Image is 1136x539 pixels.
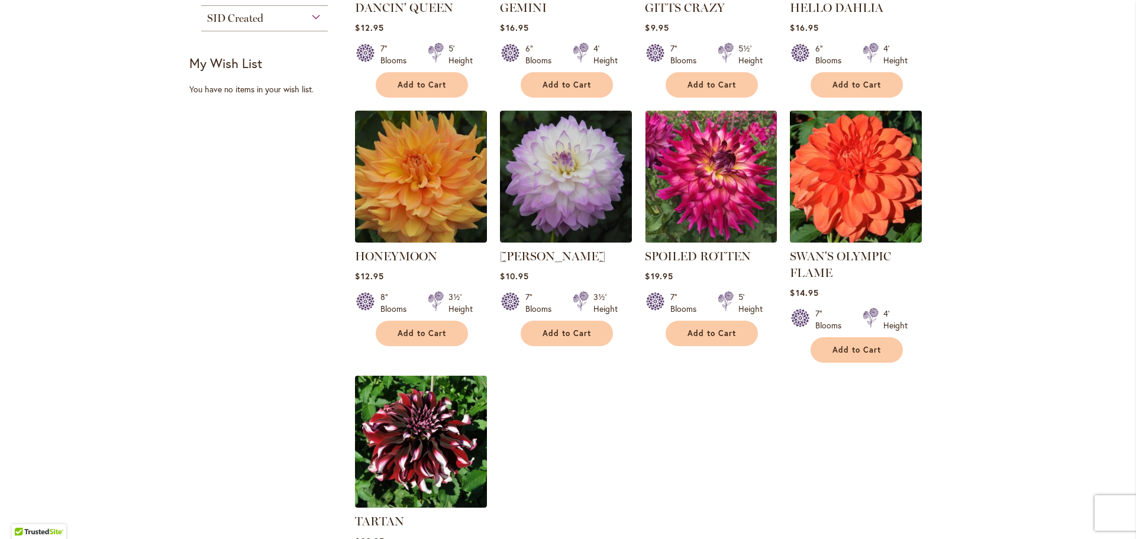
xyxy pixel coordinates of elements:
[790,22,818,33] span: $16.95
[832,345,881,355] span: Add to Cart
[500,249,605,263] a: [PERSON_NAME]
[645,1,725,15] a: GITTS CRAZY
[883,43,908,66] div: 4' Height
[738,43,763,66] div: 5½' Height
[670,43,703,66] div: 7" Blooms
[500,234,632,245] a: MIKAYLA MIRANDA
[376,72,468,98] button: Add to Cart
[355,376,487,508] img: Tartan
[355,249,437,263] a: HONEYMOON
[500,111,632,243] img: MIKAYLA MIRANDA
[738,291,763,315] div: 5' Height
[189,83,347,95] div: You have no items in your wish list.
[593,291,618,315] div: 3½' Height
[448,291,473,315] div: 3½' Height
[355,270,383,282] span: $12.95
[355,1,453,15] a: DANCIN' QUEEN
[811,72,903,98] button: Add to Cart
[790,249,891,280] a: SWAN'S OLYMPIC FLAME
[521,72,613,98] button: Add to Cart
[815,43,848,66] div: 6" Blooms
[500,22,528,33] span: $16.95
[543,80,591,90] span: Add to Cart
[883,308,908,331] div: 4' Height
[787,107,925,246] img: Swan's Olympic Flame
[380,43,414,66] div: 7" Blooms
[645,234,777,245] a: SPOILED ROTTEN
[815,308,848,331] div: 7" Blooms
[688,328,736,338] span: Add to Cart
[593,43,618,66] div: 4' Height
[9,497,42,530] iframe: Launch Accessibility Center
[666,321,758,346] button: Add to Cart
[398,328,446,338] span: Add to Cart
[500,1,547,15] a: GEMINI
[355,499,487,510] a: Tartan
[790,234,922,245] a: Swan's Olympic Flame
[688,80,736,90] span: Add to Cart
[645,111,777,243] img: SPOILED ROTTEN
[832,80,881,90] span: Add to Cart
[380,291,414,315] div: 8" Blooms
[525,43,559,66] div: 6" Blooms
[355,22,383,33] span: $12.95
[207,12,263,25] span: SID Created
[645,270,673,282] span: $19.95
[645,22,669,33] span: $9.95
[376,321,468,346] button: Add to Cart
[189,54,262,72] strong: My Wish List
[645,249,751,263] a: SPOILED ROTTEN
[666,72,758,98] button: Add to Cart
[500,270,528,282] span: $10.95
[448,43,473,66] div: 5' Height
[790,287,818,298] span: $14.95
[811,337,903,363] button: Add to Cart
[355,111,487,243] img: Honeymoon
[790,1,883,15] a: HELLO DAHLIA
[355,234,487,245] a: Honeymoon
[543,328,591,338] span: Add to Cart
[398,80,446,90] span: Add to Cart
[521,321,613,346] button: Add to Cart
[670,291,703,315] div: 7" Blooms
[525,291,559,315] div: 7" Blooms
[355,514,404,528] a: TARTAN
